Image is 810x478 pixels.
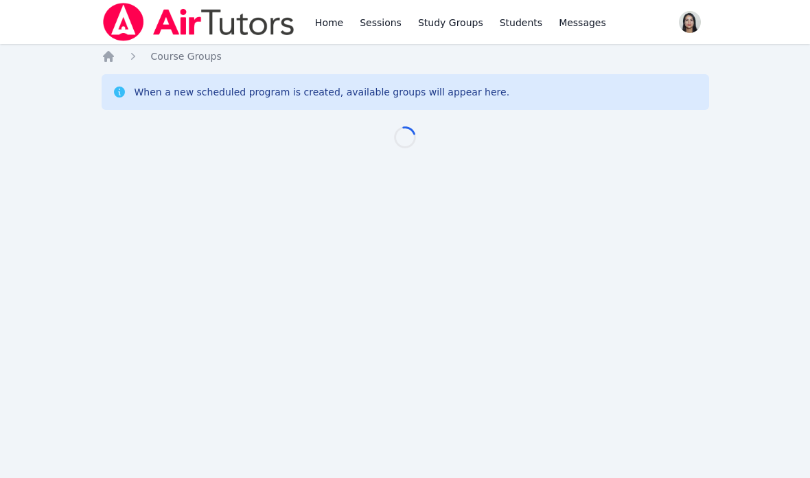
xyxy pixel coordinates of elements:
img: Air Tutors [102,3,296,41]
a: Course Groups [151,49,222,63]
span: Messages [559,16,606,30]
nav: Breadcrumb [102,49,709,63]
span: Course Groups [151,51,222,62]
div: When a new scheduled program is created, available groups will appear here. [135,85,510,99]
